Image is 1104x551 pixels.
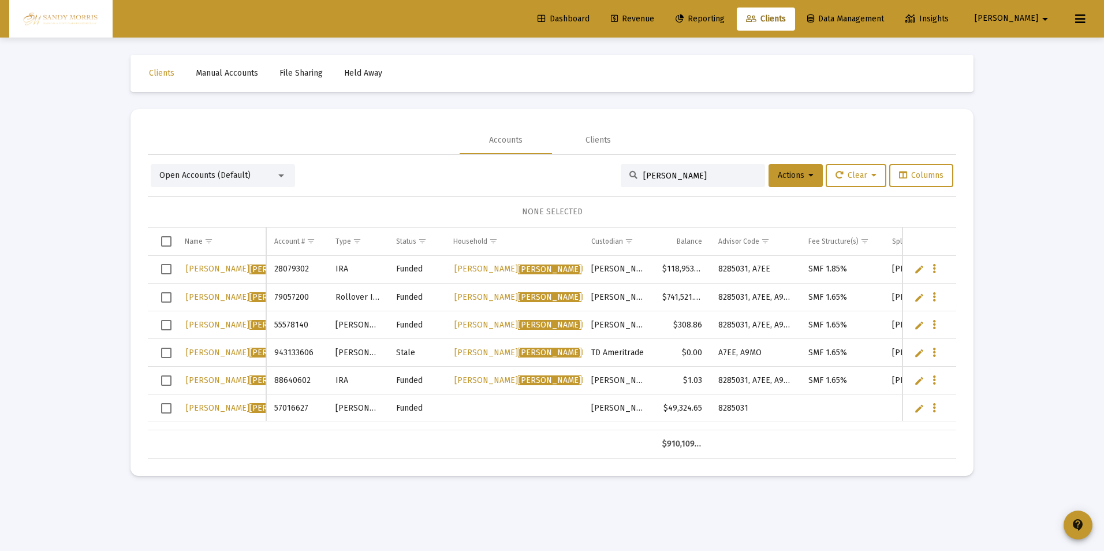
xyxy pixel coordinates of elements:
[453,289,622,306] a: [PERSON_NAME][PERSON_NAME]Household
[710,311,800,339] td: 8285031, A7EE, A9MO
[327,311,388,339] td: [PERSON_NAME]
[800,367,884,394] td: SMF 1.65%
[798,8,893,31] a: Data Management
[454,264,621,274] span: [PERSON_NAME] Household
[662,438,702,450] div: $910,109.44
[161,375,171,386] div: Select row
[140,62,184,85] a: Clients
[266,284,327,311] td: 79057200
[388,228,445,255] td: Column Status
[884,284,987,311] td: [PERSON_NAME] Inherited Accounts
[583,284,654,311] td: [PERSON_NAME]
[396,403,437,414] div: Funded
[826,164,886,187] button: Clear
[453,372,622,389] a: [PERSON_NAME][PERSON_NAME]Household
[518,375,581,385] span: [PERSON_NAME]
[249,375,313,385] span: [PERSON_NAME]
[266,256,327,284] td: 28079302
[489,237,498,245] span: Show filter options for column 'Household'
[185,289,314,306] a: [PERSON_NAME][PERSON_NAME]
[489,135,523,146] div: Accounts
[161,320,171,330] div: Select row
[583,367,654,394] td: [PERSON_NAME]
[249,403,313,413] span: [PERSON_NAME]
[892,237,923,246] div: Splitter(s)
[583,228,654,255] td: Column Custodian
[583,311,654,339] td: [PERSON_NAME]
[961,7,1066,30] button: [PERSON_NAME]
[654,311,710,339] td: $308.86
[196,68,258,78] span: Manual Accounts
[889,164,953,187] button: Columns
[18,8,104,31] img: Dashboard
[710,394,800,422] td: 8285031
[161,348,171,358] div: Select row
[266,311,327,339] td: 55578140
[583,256,654,284] td: [PERSON_NAME]
[778,170,814,180] span: Actions
[808,237,859,246] div: Fee Structure(s)
[746,14,786,24] span: Clients
[307,237,315,245] span: Show filter options for column 'Account #'
[737,8,795,31] a: Clients
[454,375,621,385] span: [PERSON_NAME] Household
[583,339,654,367] td: TD Ameritrade
[654,256,710,284] td: $118,953.54
[453,317,622,334] a: [PERSON_NAME][PERSON_NAME]Household
[327,339,388,367] td: [PERSON_NAME]
[718,237,759,246] div: Advisor Code
[327,367,388,394] td: IRA
[249,265,313,274] span: [PERSON_NAME]
[266,394,327,422] td: 57016627
[396,319,437,331] div: Funded
[157,206,947,218] div: NONE SELECTED
[654,367,710,394] td: $1.03
[905,14,949,24] span: Insights
[396,263,437,275] div: Funded
[396,237,416,246] div: Status
[186,403,313,413] span: [PERSON_NAME]
[800,339,884,367] td: SMF 1.65%
[884,311,987,339] td: [PERSON_NAME] Inherited Accounts
[270,62,332,85] a: File Sharing
[625,237,633,245] span: Show filter options for column 'Custodian'
[274,237,305,246] div: Account #
[666,8,734,31] a: Reporting
[710,367,800,394] td: 8285031, A7EE, A9MO
[914,264,924,274] a: Edit
[266,228,327,255] td: Column Account #
[353,237,361,245] span: Show filter options for column 'Type'
[186,264,313,274] span: [PERSON_NAME]
[327,394,388,422] td: [PERSON_NAME]
[445,228,583,255] td: Column Household
[884,256,987,284] td: [PERSON_NAME] - 30%
[761,237,770,245] span: Show filter options for column 'Advisor Code'
[884,367,987,394] td: [PERSON_NAME] Inherited Accounts
[518,348,581,358] span: [PERSON_NAME]
[1038,8,1052,31] mat-icon: arrow_drop_down
[676,14,725,24] span: Reporting
[185,237,203,246] div: Name
[396,347,437,359] div: Stale
[335,237,351,246] div: Type
[266,367,327,394] td: 88640602
[187,62,267,85] a: Manual Accounts
[914,375,924,386] a: Edit
[677,237,702,246] div: Balance
[836,170,877,180] span: Clear
[249,292,313,302] span: [PERSON_NAME]
[591,237,623,246] div: Custodian
[800,228,884,255] td: Column Fee Structure(s)
[585,135,611,146] div: Clients
[453,344,622,362] a: [PERSON_NAME][PERSON_NAME]Household
[518,292,581,302] span: [PERSON_NAME]
[800,256,884,284] td: SMF 1.85%
[327,228,388,255] td: Column Type
[396,375,437,386] div: Funded
[914,320,924,330] a: Edit
[186,375,313,385] span: [PERSON_NAME]
[161,264,171,274] div: Select row
[769,164,823,187] button: Actions
[602,8,663,31] a: Revenue
[148,228,956,459] div: Data grid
